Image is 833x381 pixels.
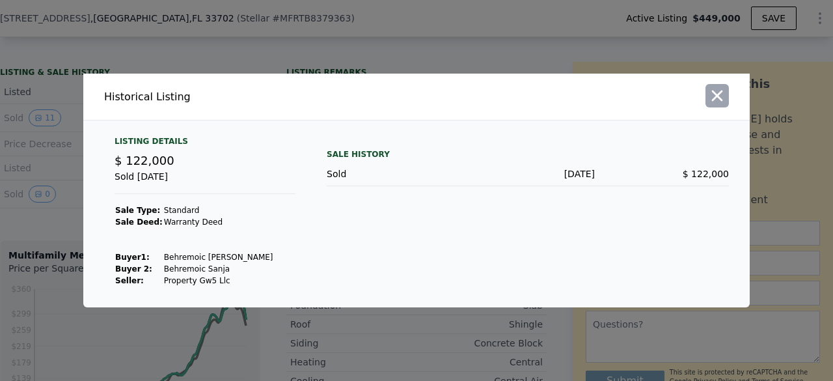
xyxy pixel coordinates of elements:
[115,206,160,215] strong: Sale Type:
[163,216,274,228] td: Warranty Deed
[115,154,174,167] span: $ 122,000
[115,276,144,285] strong: Seller :
[115,264,152,274] strong: Buyer 2:
[104,89,411,105] div: Historical Listing
[163,251,274,263] td: Behremoic [PERSON_NAME]
[163,275,274,287] td: Property Gw5 Llc
[115,253,150,262] strong: Buyer 1 :
[115,136,295,152] div: Listing Details
[327,147,729,162] div: Sale History
[163,263,274,275] td: Behremoic Sanja
[163,205,274,216] td: Standard
[115,170,295,194] div: Sold [DATE]
[461,167,595,180] div: [DATE]
[327,167,461,180] div: Sold
[115,218,163,227] strong: Sale Deed:
[683,169,729,179] span: $ 122,000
